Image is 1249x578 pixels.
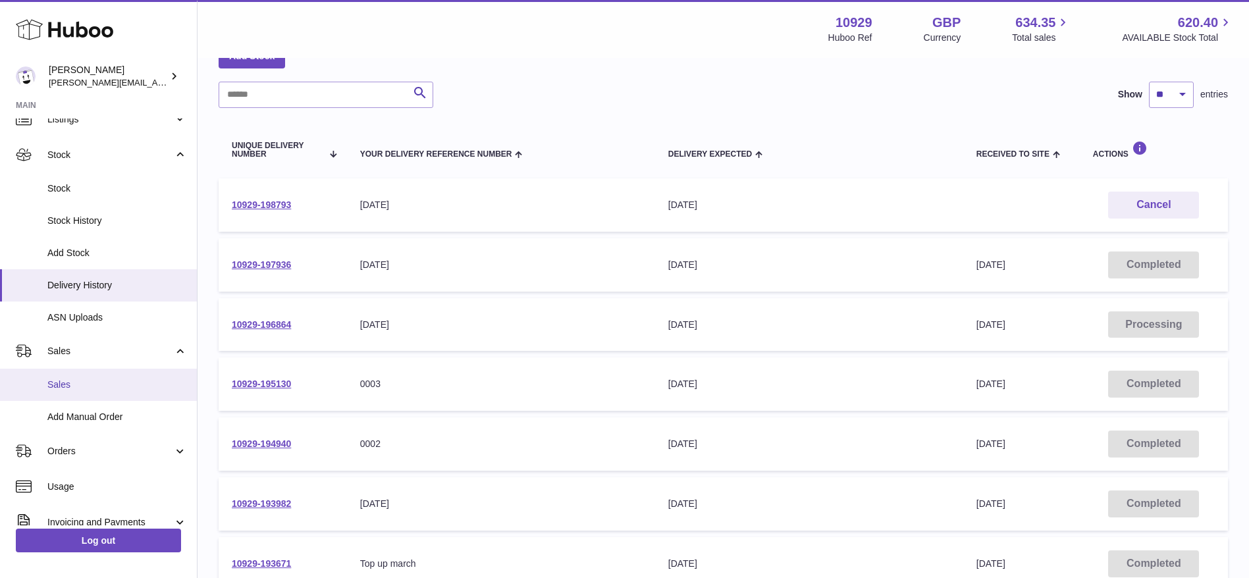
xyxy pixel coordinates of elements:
img: thomas@otesports.co.uk [16,66,36,86]
a: 10929-196864 [232,319,291,330]
div: [DATE] [668,319,950,331]
span: Stock History [47,215,187,227]
div: [PERSON_NAME] [49,64,167,89]
a: Log out [16,529,181,552]
span: [PERSON_NAME][EMAIL_ADDRESS][DOMAIN_NAME] [49,77,264,88]
span: [DATE] [976,558,1005,569]
div: Actions [1093,141,1215,159]
div: [DATE] [668,438,950,450]
a: 10929-193982 [232,498,291,509]
span: Received to Site [976,150,1050,159]
a: 620.40 AVAILABLE Stock Total [1122,14,1233,44]
span: Add Stock [47,247,187,259]
div: 0002 [360,438,642,450]
span: Invoicing and Payments [47,516,173,529]
span: Delivery History [47,279,187,292]
span: ASN Uploads [47,311,187,324]
a: 10929-197936 [232,259,291,270]
span: Sales [47,345,173,357]
span: 634.35 [1015,14,1055,32]
span: Your Delivery Reference Number [360,150,512,159]
span: Delivery Expected [668,150,752,159]
span: [DATE] [976,438,1005,449]
div: [DATE] [668,378,950,390]
span: Orders [47,445,173,458]
span: Add Manual Order [47,411,187,423]
div: Top up march [360,558,642,570]
span: AVAILABLE Stock Total [1122,32,1233,44]
div: [DATE] [360,319,642,331]
span: Stock [47,182,187,195]
div: [DATE] [668,498,950,510]
div: Huboo Ref [828,32,872,44]
span: 620.40 [1178,14,1218,32]
div: Currency [924,32,961,44]
button: Cancel [1108,192,1199,219]
span: Total sales [1012,32,1071,44]
div: [DATE] [360,199,642,211]
span: [DATE] [976,498,1005,509]
span: Usage [47,481,187,493]
div: [DATE] [668,259,950,271]
span: Unique Delivery Number [232,142,322,159]
span: Stock [47,149,173,161]
span: [DATE] [976,379,1005,389]
span: [DATE] [976,259,1005,270]
div: [DATE] [360,498,642,510]
span: Sales [47,379,187,391]
span: entries [1200,88,1228,101]
a: 10929-198793 [232,199,291,210]
a: 10929-194940 [232,438,291,449]
a: 10929-193671 [232,558,291,569]
a: 634.35 Total sales [1012,14,1071,44]
strong: 10929 [836,14,872,32]
div: [DATE] [668,199,950,211]
div: [DATE] [668,558,950,570]
span: [DATE] [976,319,1005,330]
div: [DATE] [360,259,642,271]
a: 10929-195130 [232,379,291,389]
label: Show [1118,88,1142,101]
strong: GBP [932,14,961,32]
div: 0003 [360,378,642,390]
span: Listings [47,113,173,126]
